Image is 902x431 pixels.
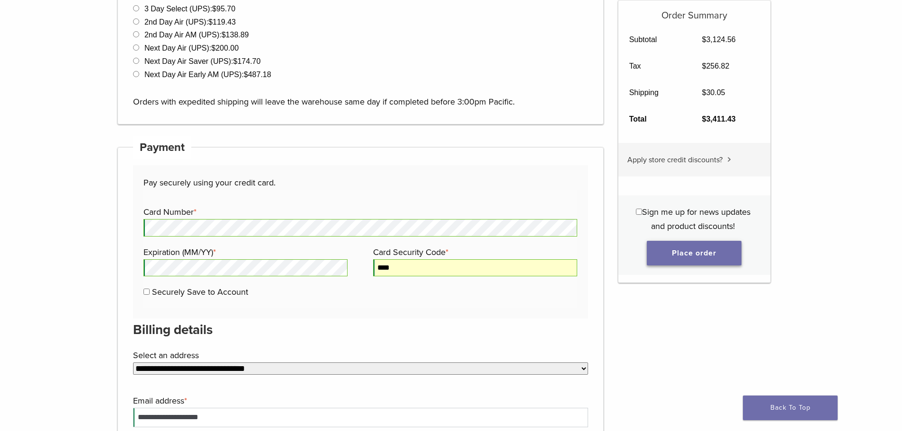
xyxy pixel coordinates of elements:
label: Email address [133,394,586,408]
label: Next Day Air (UPS): [144,44,239,52]
bdi: 487.18 [244,70,271,79]
span: $ [702,115,706,123]
bdi: 3,411.43 [702,115,736,123]
input: Sign me up for news updates and product discounts! [636,209,642,215]
label: Select an address [133,348,586,362]
label: Card Number [143,205,575,219]
span: $ [212,5,216,13]
p: Orders with expedited shipping will leave the warehouse same day if completed before 3:00pm Pacific. [133,80,589,109]
bdi: 30.05 [702,88,725,97]
span: $ [244,70,248,79]
label: 3 Day Select (UPS): [144,5,235,13]
th: Tax [618,53,691,79]
label: 2nd Day Air (UPS): [144,18,236,26]
span: $ [702,62,706,70]
span: Sign me up for news updates and product discounts! [642,207,750,231]
button: Place order [647,241,741,265]
p: Pay securely using your credit card. [143,176,577,190]
span: $ [233,57,238,65]
th: Subtotal [618,26,691,53]
label: Card Security Code [373,245,575,259]
bdi: 174.70 [233,57,261,65]
h3: Billing details [133,318,589,341]
label: 2nd Day Air AM (UPS): [144,31,249,39]
bdi: 200.00 [211,44,239,52]
img: caret.svg [727,157,731,162]
label: Next Day Air Early AM (UPS): [144,70,271,79]
label: Next Day Air Saver (UPS): [144,57,260,65]
bdi: 138.89 [222,31,249,39]
label: Securely Save to Account [152,287,248,297]
th: Shipping [618,79,691,106]
a: Back To Top [743,396,838,420]
bdi: 95.70 [212,5,235,13]
span: $ [702,35,706,44]
span: $ [211,44,215,52]
fieldset: Payment Info [143,190,577,308]
h5: Order Summary [618,0,770,21]
h4: Payment [133,136,192,159]
span: $ [702,88,706,97]
th: Total [618,106,691,132]
bdi: 3,124.56 [702,35,736,44]
span: $ [208,18,213,26]
bdi: 119.43 [208,18,236,26]
span: Apply store credit discounts? [627,155,723,165]
span: $ [222,31,226,39]
bdi: 256.82 [702,62,730,70]
label: Expiration (MM/YY) [143,245,345,259]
